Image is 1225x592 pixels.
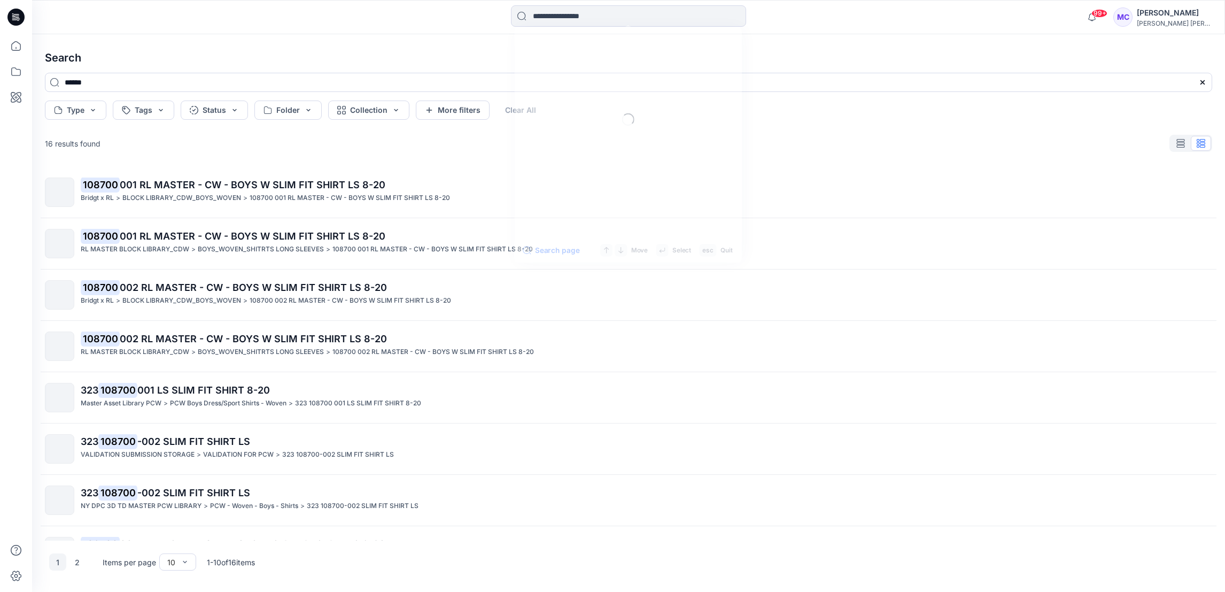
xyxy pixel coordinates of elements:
p: > [276,449,280,460]
span: 002 RL MASTER - CW - BOYS W SLIM FIT SHIRT LS 8-20 [120,333,387,344]
p: Master Asset Library PCW [81,398,161,409]
span: 99+ [1091,9,1107,18]
p: > [204,501,208,512]
span: -002 SLIM FIT SHIRT LS [137,487,250,498]
p: > [116,295,120,306]
span: 001 RL MASTER - CW - BOYS W SLIM FIT SHIRT LS 8-20 [120,230,385,242]
p: 323 108700-002 SLIM FIT SHIRT LS [282,449,394,460]
p: 108700 001 RL MASTER - CW - BOYS W SLIM FIT SHIRT LS 8-20 [332,244,533,255]
p: BOYS_WOVEN_SHITRTS LONG SLEEVES [198,347,324,358]
p: 16 results found [45,138,100,149]
p: 1 - 10 of 16 items [207,557,255,568]
span: 001 RL MASTER - CW - BOYS W SLIM FIT SHIRT LS 8-20 [120,179,385,190]
p: > [191,244,196,255]
button: Search page [523,244,579,256]
p: Items per page [103,557,156,568]
p: Move [631,245,648,256]
p: Bridgt x RL [81,295,114,306]
p: > [164,398,168,409]
p: RL MASTER BLOCK LIBRARY_CDW [81,244,189,255]
mark: 108700 [98,382,137,397]
span: 001 LS SLIM FIT SHIRT 8-20 [137,385,270,396]
p: > [191,347,196,358]
div: [PERSON_NAME] [PERSON_NAME] [1137,19,1212,27]
p: BOYS_WOVEN_SHITRTS LONG SLEEVES [198,244,324,255]
h4: Search [36,43,1221,73]
span: 323 [81,385,98,396]
span: 001 RL MASTER - CW - BOYS W SLIM FIT SHIRT LS 8-20 [120,539,385,550]
p: > [326,347,330,358]
p: > [289,398,293,409]
button: 1 [49,553,66,571]
p: PCW - Woven - Boys - Shirts [210,501,298,512]
button: Type [45,101,106,120]
p: PCW Boys Dress/Sport Shirts - Woven [170,398,286,409]
a: 323108700001 LS SLIM FIT SHIRT 8-20Master Asset Library PCW>PCW Boys Dress/Sport Shirts - Woven>3... [38,376,1219,419]
span: 323 [81,487,98,498]
p: > [326,244,330,255]
p: Quit [720,245,732,256]
mark: 108700 [98,434,137,449]
span: 323 [81,436,98,447]
p: 108700 001 RL MASTER - CW - BOYS W SLIM FIT SHIRT LS 8-20 [250,193,450,204]
button: Tags [113,101,174,120]
p: Bridgt x RL [81,193,114,204]
mark: 108700 [81,536,120,551]
p: 108700 002 RL MASTER - CW - BOYS W SLIM FIT SHIRT LS 8-20 [332,347,534,358]
p: NY DPC 3D TD MASTER PCW LIBRARY [81,501,201,512]
mark: 108700 [81,280,120,295]
p: esc [702,245,713,256]
button: 2 [68,553,86,571]
div: [PERSON_NAME] [1137,6,1212,19]
p: > [116,193,120,204]
div: 10 [167,557,175,568]
p: VALIDATION SUBMISSION STORAGE [81,449,195,460]
p: VALIDATION FOR PCW [203,449,274,460]
span: 002 RL MASTER - CW - BOYS W SLIM FIT SHIRT LS 8-20 [120,282,387,293]
p: > [243,193,247,204]
a: 108700001 RL MASTER - CW - BOYS W SLIM FIT SHIRT LS 8-20Bridgt x RL>BLOCK LIBRARY_CDW_BOYS_WOVEN>... [38,171,1219,213]
p: RL MASTER BLOCK LIBRARY_CDW [81,347,189,358]
a: 323108700-002 SLIM FIT SHIRT LSVALIDATION SUBMISSION STORAGE>VALIDATION FOR PCW>323 108700-002 SL... [38,428,1219,470]
a: 108700001 RL MASTER - CW - BOYS W SLIM FIT SHIRT LS 8-20RL MASTER BLOCK LIBRARY_CDW>BOYS_WOVEN_SH... [38,222,1219,265]
p: BLOCK LIBRARY_CDW_BOYS_WOVEN [122,193,241,204]
mark: 108700 [81,331,120,346]
a: 323108700-002 SLIM FIT SHIRT LSNY DPC 3D TD MASTER PCW LIBRARY>PCW - Woven - Boys - Shirts>323 10... [38,479,1219,521]
p: > [300,501,305,512]
span: -002 SLIM FIT SHIRT LS [137,436,250,447]
a: 108700001 RL MASTER - CW - BOYS W SLIM FIT SHIRT LS 8-20Bridgt x RL>BLOCK LIBRARY_CDW_BOYS_WOVEN>... [38,531,1219,573]
p: 323 108700 001 LS SLIM FIT SHIRT 8-20 [295,398,421,409]
p: BLOCK LIBRARY_CDW_BOYS_WOVEN [122,295,241,306]
p: > [197,449,201,460]
button: More filters [416,101,490,120]
p: Select [672,245,691,256]
mark: 108700 [98,485,137,500]
mark: 108700 [81,177,120,192]
button: Status [181,101,248,120]
p: 108700 002 RL MASTER - CW - BOYS W SLIM FIT SHIRT LS 8-20 [250,295,451,306]
p: > [243,295,247,306]
a: 108700002 RL MASTER - CW - BOYS W SLIM FIT SHIRT LS 8-20Bridgt x RL>BLOCK LIBRARY_CDW_BOYS_WOVEN>... [38,274,1219,316]
div: MC [1113,7,1133,27]
button: Folder [254,101,322,120]
p: 323 108700-002 SLIM FIT SHIRT LS [307,501,418,512]
button: Collection [328,101,409,120]
a: 108700002 RL MASTER - CW - BOYS W SLIM FIT SHIRT LS 8-20RL MASTER BLOCK LIBRARY_CDW>BOYS_WOVEN_SH... [38,325,1219,367]
mark: 108700 [81,228,120,243]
